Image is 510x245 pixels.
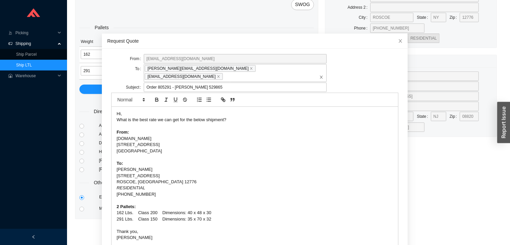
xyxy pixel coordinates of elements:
div: [STREET_ADDRESS] [117,173,393,179]
button: Add Pallet [79,85,314,94]
span: Pallets [90,24,114,32]
div: A. [PERSON_NAME] [99,122,197,129]
div: [PERSON_NAME] [117,235,393,241]
span: Direct Services [89,108,130,115]
div: Thank you, [117,229,393,235]
span: RESIDENTIAL [410,36,437,41]
div: [PERSON_NAME] Trucking Standard [99,166,197,173]
span: [EMAIL_ADDRESS][DOMAIN_NAME] [145,73,223,80]
label: State [417,13,431,22]
label: City [359,13,370,22]
span: close [398,39,403,43]
th: Weight [79,37,126,47]
strong: To: [117,161,123,166]
div: [GEOGRAPHIC_DATA] [117,148,393,154]
label: Zip [450,112,460,121]
div: [DOMAIN_NAME] [117,136,393,142]
div: Economy Freight [98,192,177,202]
div: Manual [98,205,177,212]
div: Hi, [117,111,393,117]
a: Ship LTL [16,63,32,67]
div: [STREET_ADDRESS] [117,142,393,148]
div: Hercules Freight Standard [99,148,197,155]
div: ROSCOE, [GEOGRAPHIC_DATA] 12776 [117,179,393,185]
span: Picking [15,28,56,38]
a: Ship Parcel [16,52,37,57]
strong: From: [117,130,129,135]
span: close [217,75,220,78]
div: [PERSON_NAME] [117,166,393,173]
button: Close [393,34,408,48]
label: To [135,64,144,73]
label: Phone [354,23,370,33]
div: [PHONE_NUMBER] [117,191,393,197]
label: Address 2 [347,3,370,12]
input: [PERSON_NAME][EMAIL_ADDRESS][DOMAIN_NAME]close[EMAIL_ADDRESS][DOMAIN_NAME]closeclose [224,73,229,80]
span: SWOG [295,1,310,8]
div: ABF Freight System Standard [99,131,197,138]
strong: 2 Pallets: [117,204,136,209]
label: State [417,112,431,121]
div: 291 Lbs. Class 150 Dimensions: 35 x 70 x 32 [117,216,393,222]
span: close [250,67,253,70]
span: [PERSON_NAME][EMAIL_ADDRESS][DOMAIN_NAME] [145,65,256,72]
div: 162 Lbs. Class 200 Dimensions: 40 x 48 x 30 [117,210,393,216]
em: RESIDENTIAL [117,185,145,190]
span: left [31,235,36,239]
span: Warehouse [15,70,56,81]
div: What is the best rate we can get for the below shipment? [117,117,393,123]
span: Shipping [15,38,56,49]
div: Request Quote [107,37,402,45]
label: Zip [450,13,460,22]
div: Daylight Trucking Standard [99,140,197,146]
div: [PERSON_NAME] Standard [99,157,197,164]
span: Other Services [89,179,130,187]
label: Subject [126,83,144,92]
div: Return Address [329,55,493,67]
span: close [319,75,323,79]
label: From [130,54,144,63]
